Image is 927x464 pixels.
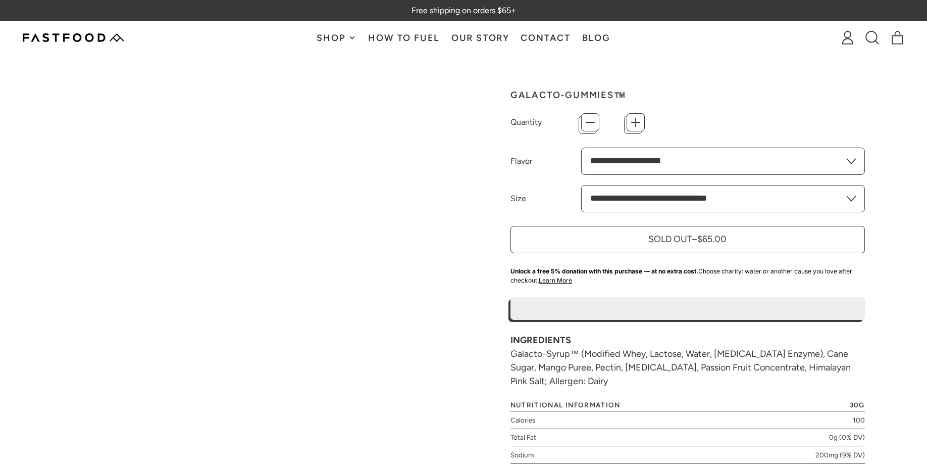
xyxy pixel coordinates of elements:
span: – [692,234,697,245]
label: Flavor [510,155,581,167]
strong: INGREDIENTS [510,335,571,346]
a: How To Fuel [363,22,445,54]
span: 30g [850,402,865,408]
h1: Galacto-Gummies™️ [510,90,865,100]
div: Galacto-Syrup™ (Modified Whey, Lactose, Water, [MEDICAL_DATA] Enzyme), Cane Sugar, Mango Puree, P... [510,334,865,388]
button: Shop [311,22,363,54]
label: Quantity [510,116,581,128]
span: Total Fat [510,432,536,442]
span: Sodium [510,450,534,460]
span: Shop [317,33,348,42]
span: $65.00 [697,234,727,245]
button: + [627,113,645,131]
button: − [581,113,599,131]
span: 100 [853,415,865,425]
span: Sold Out [648,234,692,245]
span: 200mg (9% DV) [815,450,865,460]
img: Fastfood [23,33,124,42]
label: Size [510,193,581,205]
span: 0g (0% DV) [829,432,865,442]
span: Calories [510,415,535,425]
a: Blog [576,22,616,54]
a: Contact [515,22,576,54]
a: Our Story [445,22,515,54]
button: Sold Out–$65.00 [510,226,865,253]
span: Nutritional information [510,402,621,408]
